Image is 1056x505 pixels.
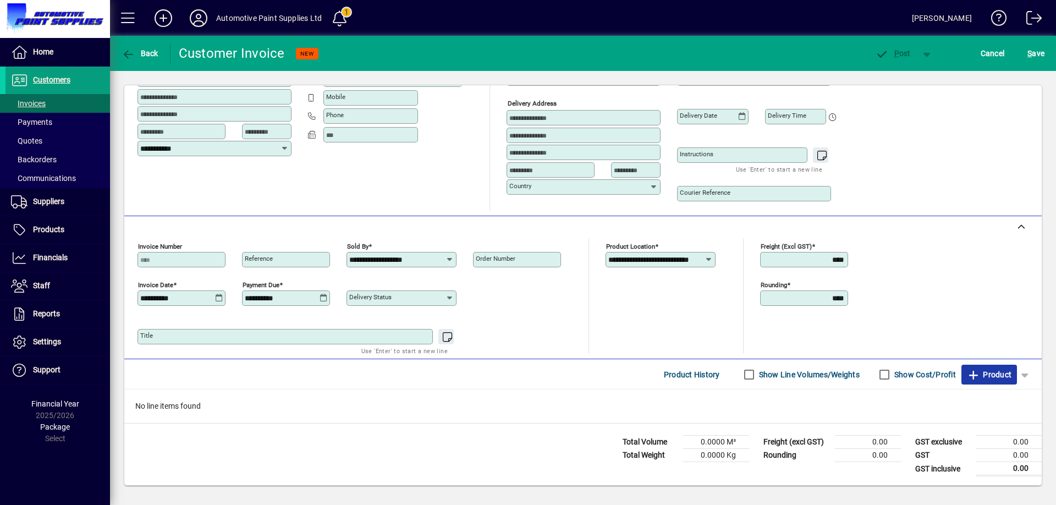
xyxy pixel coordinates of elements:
[347,243,369,250] mat-label: Sold by
[875,49,911,58] span: ost
[33,281,50,290] span: Staff
[870,43,916,63] button: Post
[736,163,822,175] mat-hint: Use 'Enter' to start a new line
[978,43,1008,63] button: Cancel
[5,272,110,300] a: Staff
[11,136,42,145] span: Quotes
[179,45,285,62] div: Customer Invoice
[326,111,344,119] mat-label: Phone
[5,169,110,188] a: Communications
[146,8,181,28] button: Add
[664,366,720,383] span: Product History
[5,244,110,272] a: Financials
[5,216,110,244] a: Products
[33,47,53,56] span: Home
[758,449,835,462] td: Rounding
[33,337,61,346] span: Settings
[835,436,901,449] td: 0.00
[1027,49,1032,58] span: S
[11,99,46,108] span: Invoices
[245,255,273,262] mat-label: Reference
[11,174,76,183] span: Communications
[761,243,812,250] mat-label: Freight (excl GST)
[5,188,110,216] a: Suppliers
[892,369,956,380] label: Show Cost/Profit
[138,281,173,289] mat-label: Invoice date
[181,8,216,28] button: Profile
[33,365,61,374] span: Support
[509,182,531,190] mat-label: Country
[768,112,806,119] mat-label: Delivery time
[349,293,392,301] mat-label: Delivery status
[40,422,70,431] span: Package
[5,328,110,356] a: Settings
[1027,45,1044,62] span: ave
[683,436,749,449] td: 0.0000 M³
[967,366,1011,383] span: Product
[33,197,64,206] span: Suppliers
[761,281,787,289] mat-label: Rounding
[912,9,972,27] div: [PERSON_NAME]
[138,243,182,250] mat-label: Invoice number
[5,131,110,150] a: Quotes
[983,2,1007,38] a: Knowledge Base
[5,356,110,384] a: Support
[243,281,279,289] mat-label: Payment due
[617,436,683,449] td: Total Volume
[617,449,683,462] td: Total Weight
[910,449,976,462] td: GST
[757,369,860,380] label: Show Line Volumes/Weights
[961,365,1017,385] button: Product
[124,389,1042,423] div: No line items found
[216,9,322,27] div: Automotive Paint Supplies Ltd
[5,300,110,328] a: Reports
[122,49,158,58] span: Back
[680,150,713,158] mat-label: Instructions
[683,449,749,462] td: 0.0000 Kg
[300,50,314,57] span: NEW
[11,155,57,164] span: Backorders
[110,43,170,63] app-page-header-button: Back
[31,399,79,408] span: Financial Year
[119,43,161,63] button: Back
[33,75,70,84] span: Customers
[33,309,60,318] span: Reports
[1018,2,1042,38] a: Logout
[476,255,515,262] mat-label: Order number
[11,118,52,127] span: Payments
[680,189,730,196] mat-label: Courier Reference
[606,243,655,250] mat-label: Product location
[1025,43,1047,63] button: Save
[894,49,899,58] span: P
[361,344,448,357] mat-hint: Use 'Enter' to start a new line
[981,45,1005,62] span: Cancel
[5,39,110,66] a: Home
[758,436,835,449] td: Freight (excl GST)
[33,225,64,234] span: Products
[680,112,717,119] mat-label: Delivery date
[910,436,976,449] td: GST exclusive
[659,365,724,385] button: Product History
[5,113,110,131] a: Payments
[976,436,1042,449] td: 0.00
[5,94,110,113] a: Invoices
[835,449,901,462] td: 0.00
[140,332,153,339] mat-label: Title
[5,150,110,169] a: Backorders
[976,462,1042,476] td: 0.00
[976,449,1042,462] td: 0.00
[326,93,345,101] mat-label: Mobile
[910,462,976,476] td: GST inclusive
[33,253,68,262] span: Financials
